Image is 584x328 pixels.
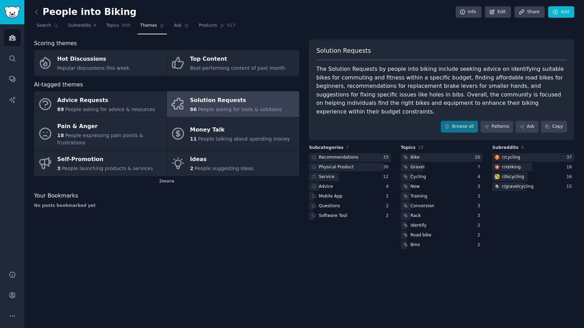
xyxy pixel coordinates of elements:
button: Copy [541,121,567,133]
div: 7 [478,164,483,170]
div: 15 [566,184,574,190]
div: r/ cycling [502,154,520,161]
span: 86 [190,107,197,112]
a: Products517 [196,20,238,34]
div: 3 [478,184,483,190]
span: 10 [418,145,423,150]
span: Subcategories [309,145,343,151]
div: r/ bicycling [502,174,524,180]
div: Service [319,174,334,180]
a: Topics200 [104,20,133,34]
a: Ask [516,121,538,133]
div: Conversion [411,203,435,209]
span: Popular discussions this week [57,65,130,71]
a: Recommendations33 [309,153,391,162]
div: Solution Requests [190,95,282,106]
div: 2 more [34,176,299,187]
a: Search [34,20,61,34]
div: 4 [386,184,391,190]
div: 3 [478,213,483,219]
a: Training3 [401,192,483,201]
span: Search [36,23,51,29]
a: Gravel7 [401,163,483,171]
a: Pain & Anger18People expressing pain points & frustrations [34,117,167,150]
span: 200 [122,23,131,29]
span: 4 [94,23,97,29]
a: xbikingr/xbiking18 [492,163,574,171]
h2: People into Biking [34,7,137,18]
div: No posts bookmarked yet [34,203,299,209]
span: People suggesting ideas [195,166,254,171]
a: Cycling4 [401,173,483,181]
a: Info [456,6,481,18]
span: 7 [346,145,349,150]
div: Recommendations [319,154,358,161]
a: Browse all [441,121,478,133]
div: 2 [478,242,483,248]
a: Themes [138,20,167,34]
div: Identify [411,222,427,229]
img: xbiking [495,165,500,169]
span: 2 [190,166,194,171]
div: 33 [383,154,391,161]
div: 37 [566,154,574,161]
span: People asking for tools & solutions [198,107,282,112]
div: Gravel [411,164,424,170]
span: Your Bookmarks [34,192,78,200]
a: Bike26 [401,153,483,162]
span: People talking about spending money [198,136,290,142]
span: 18 [57,133,64,138]
span: Topics [106,23,119,29]
a: Subreddits4 [66,20,99,34]
span: Subreddits [68,23,91,29]
a: Patterns [480,121,513,133]
div: Top Content [190,54,285,65]
a: Solution Requests86People asking for tools & solutions [167,91,299,117]
a: Top ContentBest-performing content of past month [167,50,299,76]
a: Software Tool2 [309,211,391,220]
span: AI-tagged themes [34,81,83,89]
a: gravelcyclingr/gravelcycling15 [492,182,574,191]
a: cyclingr/cycling37 [492,153,574,162]
a: Money Talk11People talking about spending money [167,117,299,150]
div: 2 [478,232,483,238]
span: Subreddits [492,145,519,151]
a: Mobile App2 [309,192,391,201]
div: Rack [411,213,421,219]
img: cycling [495,155,500,160]
a: Road bike2 [401,231,483,239]
div: New [411,184,420,190]
span: Products [199,23,217,29]
div: 4 [478,174,483,180]
div: Self-Promotion [57,154,153,165]
div: 3 [478,203,483,209]
span: Best-performing content of past month [190,65,285,71]
div: Questions [319,203,340,209]
a: Ask [172,20,192,34]
div: 16 [566,174,574,180]
div: Advice Requests [57,95,155,106]
a: Self-Promotion3People launching products & services [34,150,167,176]
div: Physical Product [319,164,354,170]
div: 2 [386,193,391,200]
div: Bike [411,154,420,161]
div: 18 [566,164,574,170]
a: Share [514,6,544,18]
a: Service12 [309,173,391,181]
a: Rack3 [401,211,483,220]
div: r/ xbiking [502,164,521,170]
div: 2 [386,213,391,219]
div: Bmx [411,242,420,248]
div: 12 [383,174,391,180]
a: bicyclingr/bicycling16 [492,173,574,181]
div: Road bike [411,232,431,238]
div: Cycling [411,174,426,180]
span: People launching products & services [62,166,153,171]
div: 2 [386,203,391,209]
a: Identify2 [401,221,483,230]
span: Themes [140,23,157,29]
div: Hot Discussions [57,54,130,65]
div: Training [411,193,427,200]
span: 89 [57,107,64,112]
a: Advice Requests89People asking for advice & resources [34,91,167,117]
